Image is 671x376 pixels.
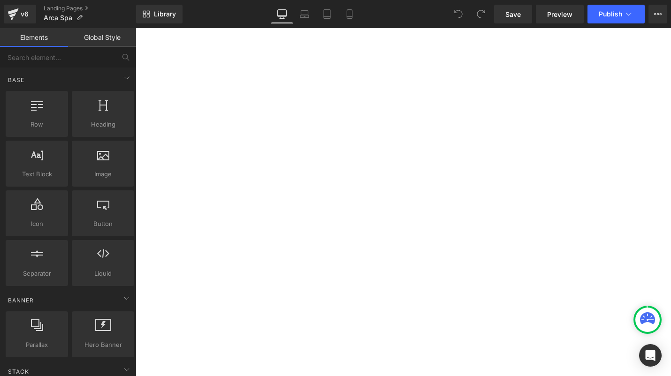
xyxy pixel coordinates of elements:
[154,10,176,18] span: Library
[7,367,30,376] span: Stack
[75,269,131,278] span: Liquid
[449,5,468,23] button: Undo
[648,5,667,23] button: More
[7,75,25,84] span: Base
[599,10,622,18] span: Publish
[8,269,65,278] span: Separator
[316,5,338,23] a: Tablet
[7,296,35,305] span: Banner
[19,8,30,20] div: v6
[587,5,645,23] button: Publish
[75,169,131,179] span: Image
[136,5,183,23] a: New Library
[8,219,65,229] span: Icon
[536,5,584,23] a: Preview
[472,5,490,23] button: Redo
[8,340,65,350] span: Parallax
[75,120,131,129] span: Heading
[75,340,131,350] span: Hero Banner
[44,14,72,22] span: Arca Spa
[547,9,572,19] span: Preview
[68,28,136,47] a: Global Style
[271,5,293,23] a: Desktop
[293,5,316,23] a: Laptop
[8,169,65,179] span: Text Block
[338,5,361,23] a: Mobile
[505,9,521,19] span: Save
[75,219,131,229] span: Button
[44,5,136,12] a: Landing Pages
[8,120,65,129] span: Row
[639,344,662,367] div: Open Intercom Messenger
[4,5,36,23] a: v6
